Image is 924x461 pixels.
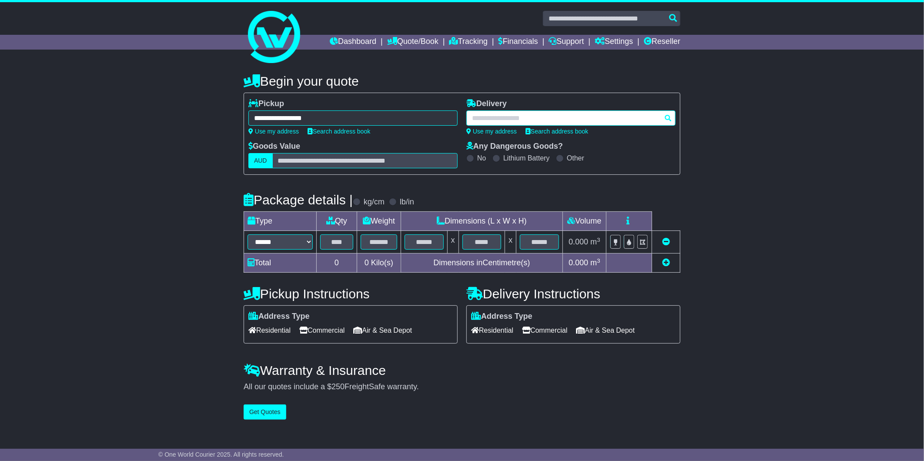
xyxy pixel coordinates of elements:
td: x [505,231,516,254]
td: Volume [562,212,606,231]
span: m [590,237,600,246]
h4: Begin your quote [244,74,680,88]
a: Remove this item [662,237,670,246]
a: Dashboard [330,35,376,50]
sup: 3 [597,257,600,264]
span: 250 [331,382,345,391]
label: kg/cm [364,197,385,207]
label: Pickup [248,99,284,109]
a: Use my address [466,128,517,135]
label: AUD [248,153,273,168]
span: 0 [365,258,369,267]
a: Search address book [526,128,588,135]
td: Type [244,212,317,231]
label: Lithium Battery [503,154,550,162]
h4: Package details | [244,193,353,207]
label: Goods Value [248,142,300,151]
a: Tracking [449,35,488,50]
div: All our quotes include a $ FreightSafe warranty. [244,382,680,392]
span: Commercial [522,324,567,337]
label: Delivery [466,99,507,109]
label: Address Type [471,312,532,321]
a: Search address book [308,128,370,135]
a: Reseller [644,35,680,50]
span: 0.000 [569,258,588,267]
span: © One World Courier 2025. All rights reserved. [158,451,284,458]
label: No [477,154,486,162]
span: Commercial [299,324,345,337]
h4: Delivery Instructions [466,287,680,301]
span: m [590,258,600,267]
label: Other [567,154,584,162]
a: Use my address [248,128,299,135]
sup: 3 [597,237,600,243]
h4: Warranty & Insurance [244,363,680,377]
td: Dimensions in Centimetre(s) [401,254,562,273]
td: Qty [317,212,357,231]
td: 0 [317,254,357,273]
td: Dimensions (L x W x H) [401,212,562,231]
a: Support [549,35,584,50]
button: Get Quotes [244,404,286,420]
td: Kilo(s) [357,254,401,273]
span: 0.000 [569,237,588,246]
a: Quote/Book [387,35,439,50]
h4: Pickup Instructions [244,287,458,301]
td: Total [244,254,317,273]
label: lb/in [400,197,414,207]
td: Weight [357,212,401,231]
span: Air & Sea Depot [354,324,412,337]
typeahead: Please provide city [466,110,676,126]
label: Any Dangerous Goods? [466,142,563,151]
label: Address Type [248,312,310,321]
td: x [447,231,459,254]
a: Financials [499,35,538,50]
span: Air & Sea Depot [576,324,635,337]
a: Add new item [662,258,670,267]
a: Settings [595,35,633,50]
span: Residential [248,324,291,337]
span: Residential [471,324,513,337]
